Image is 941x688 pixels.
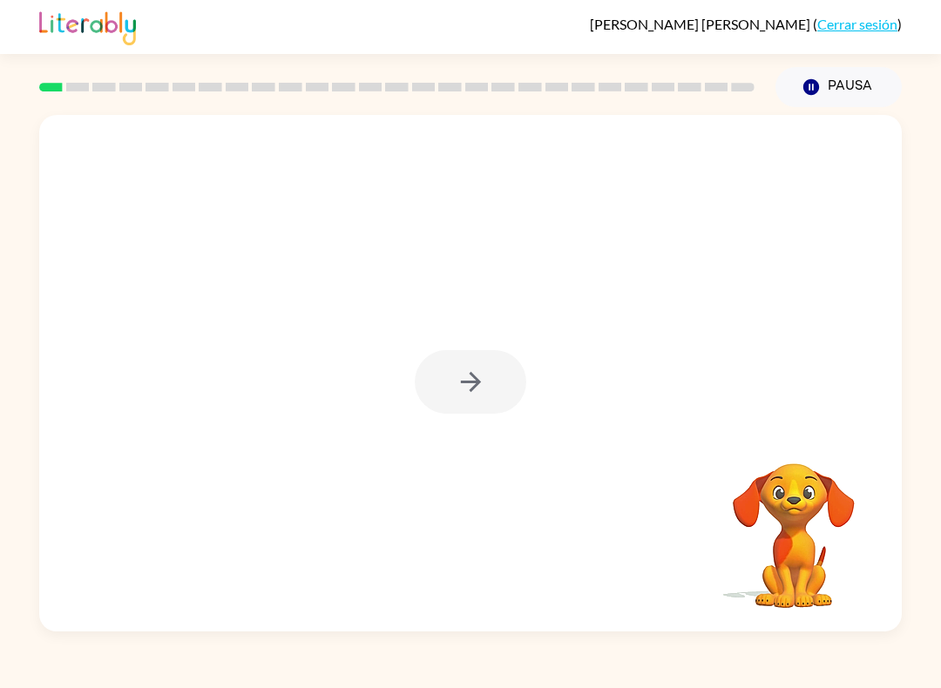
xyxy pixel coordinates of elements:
[590,16,902,32] div: ( )
[590,16,813,32] span: [PERSON_NAME] [PERSON_NAME]
[817,16,897,32] a: Cerrar sesión
[707,436,881,610] video: Tu navegador debe admitir la reproducción de archivos .mp4 para usar Literably. Intenta usar otro...
[775,67,902,107] button: Pausa
[39,7,136,45] img: Literably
